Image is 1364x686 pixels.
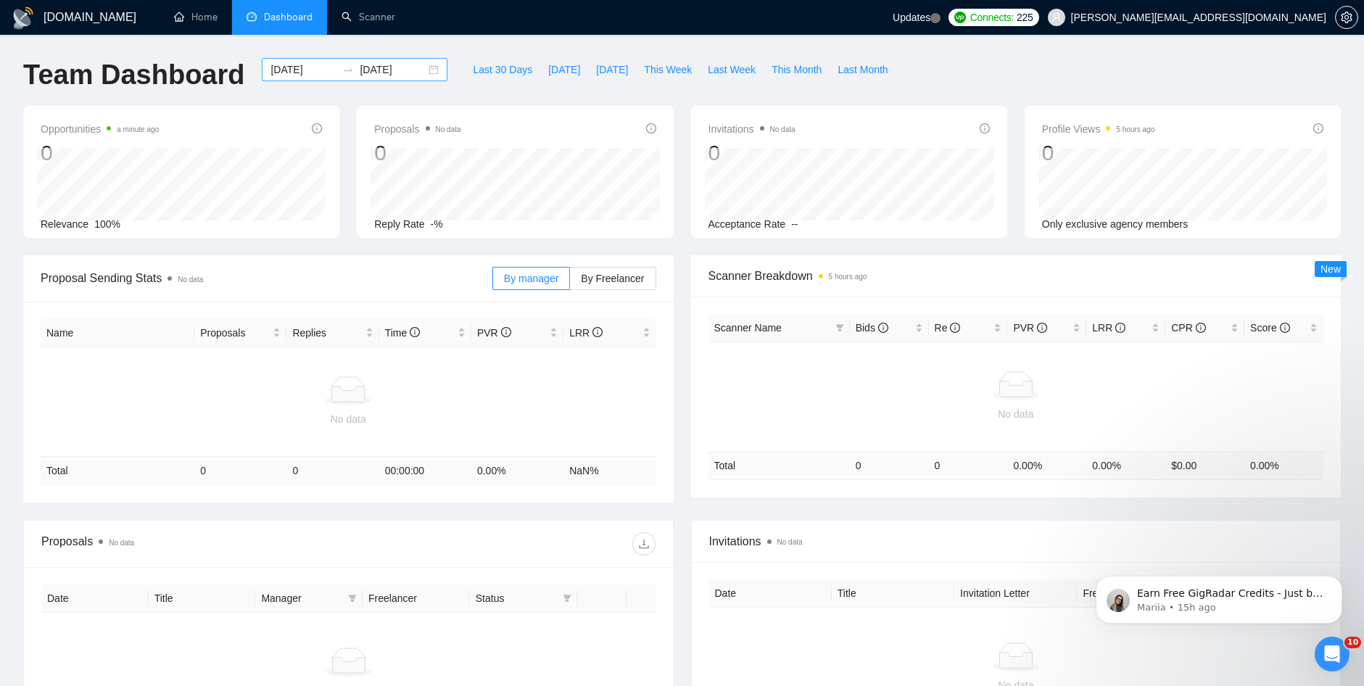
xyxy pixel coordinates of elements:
span: No data [770,125,795,133]
span: Scanner Name [714,322,782,334]
span: user [1051,12,1062,22]
span: Invitations [709,532,1323,550]
div: 0 [374,139,460,167]
th: Name [41,319,194,347]
th: Title [149,584,256,613]
span: [DATE] [596,62,628,78]
th: Date [41,584,149,613]
span: Score [1250,322,1289,334]
div: 0 [708,139,795,167]
span: Last Month [838,62,888,78]
td: 0.00 % [471,457,563,485]
span: -- [791,218,798,230]
div: 0 [41,139,159,167]
span: to [342,64,354,75]
button: [DATE] [540,58,588,81]
td: Total [708,451,850,479]
span: Reply Rate [374,218,424,230]
span: Replies [292,325,362,341]
span: info-circle [1037,323,1047,333]
span: info-circle [1313,123,1323,133]
span: filter [563,594,571,603]
span: New [1320,263,1341,275]
span: LRR [1092,322,1125,334]
span: filter [832,317,847,339]
div: No data [46,411,650,427]
time: 5 hours ago [829,273,867,281]
time: 5 hours ago [1116,125,1154,133]
th: Proposals [194,319,286,347]
span: [DATE] [548,62,580,78]
td: Total [41,457,194,485]
time: a minute ago [117,125,159,133]
span: download [633,538,655,550]
button: download [632,532,656,555]
a: setting [1335,12,1358,23]
span: info-circle [1280,323,1290,333]
button: This Week [636,58,700,81]
span: setting [1336,12,1357,23]
span: filter [345,587,360,609]
span: dashboard [247,12,257,22]
span: Opportunities [41,120,159,138]
span: 10 [1344,637,1361,648]
span: info-circle [312,123,322,133]
span: Connects: [970,9,1014,25]
h1: Team Dashboard [23,58,244,92]
span: Profile Views [1042,120,1155,138]
span: filter [348,594,357,603]
span: Re [935,322,961,334]
th: Title [832,579,954,608]
span: Proposals [200,325,270,341]
th: Invitation Letter [954,579,1077,608]
span: -% [431,218,443,230]
input: Start date [270,62,336,78]
input: End date [360,62,426,78]
td: NaN % [563,457,656,485]
td: $ 0.00 [1165,451,1244,479]
td: 0.00 % [1086,451,1165,479]
span: info-circle [950,323,960,333]
span: By manager [504,273,558,284]
span: filter [560,587,574,609]
th: Replies [286,319,379,347]
span: info-circle [646,123,656,133]
div: No data [714,406,1318,422]
th: Freelancer [363,584,470,613]
span: info-circle [980,123,990,133]
span: No data [436,125,461,133]
span: No data [178,276,203,284]
th: Date [709,579,832,608]
td: 0.00 % [1007,451,1086,479]
span: PVR [477,327,511,339]
span: Dashboard [264,11,313,23]
td: 0 [929,451,1008,479]
span: Proposals [374,120,460,138]
td: 00:00:00 [379,457,471,485]
span: This Month [772,62,822,78]
span: Scanner Breakdown [708,267,1324,285]
td: 0 [286,457,379,485]
span: 100% [94,218,120,230]
button: Last Week [700,58,764,81]
span: swap-right [342,64,354,75]
td: 0.00 % [1244,451,1323,479]
span: No data [777,538,803,546]
a: searchScanner [342,11,395,23]
span: By Freelancer [581,273,644,284]
button: [DATE] [588,58,636,81]
span: 225 [1017,9,1033,25]
span: CPR [1171,322,1205,334]
span: Manager [261,590,342,606]
span: LRR [569,327,603,339]
span: info-circle [410,327,420,337]
span: Proposal Sending Stats [41,269,492,287]
div: Proposals [41,532,348,555]
span: Invitations [708,120,795,138]
span: Last 30 Days [473,62,532,78]
span: info-circle [501,327,511,337]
